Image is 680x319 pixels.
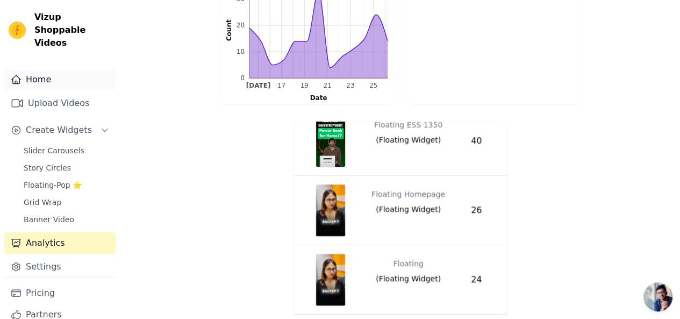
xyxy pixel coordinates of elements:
[24,214,74,225] span: Banner Video
[393,254,423,273] div: Floating
[316,115,346,167] img: video
[34,11,111,49] span: Vizup Shoppable Videos
[323,82,331,89] text: 21
[24,145,84,156] span: Slider Carousels
[17,160,116,175] a: Story Circles
[4,93,116,114] a: Upload Videos
[376,204,441,215] span: ( Floating Widget )
[374,115,442,134] div: Floating ESS 1350
[4,256,116,278] a: Settings
[26,124,92,137] span: Create Widgets
[246,82,270,89] g: Fri Aug 15 2025 00:00:00 GMT+0530 (India Standard Time)
[369,82,377,89] text: 25
[300,82,308,89] g: Tue Aug 19 2025 00:00:00 GMT+0530 (India Standard Time)
[471,134,493,147] div: 40
[4,119,116,141] button: Create Widgets
[225,19,233,41] text: Count
[471,273,493,286] div: 24
[17,195,116,210] a: Grid Wrap
[346,82,354,89] g: Sat Aug 23 2025 00:00:00 GMT+0530 (India Standard Time)
[17,143,116,158] a: Slider Carousels
[471,204,493,217] div: 26
[4,282,116,304] a: Pricing
[17,212,116,227] a: Banner Video
[369,82,377,89] g: Mon Aug 25 2025 00:00:00 GMT+0530 (India Standard Time)
[300,82,308,89] text: 19
[24,197,61,208] span: Grid Wrap
[316,254,346,306] img: video
[236,22,244,29] text: 20
[236,48,244,55] text: 10
[246,82,270,89] text: [DATE]
[310,94,327,102] text: Date
[371,185,445,204] div: Floating Homepage
[277,82,285,89] text: 17
[9,22,26,39] img: Vizup
[246,78,387,89] g: bottom ticks
[240,74,245,82] text: 0
[24,180,82,190] span: Floating-Pop ⭐
[17,178,116,193] a: Floating-Pop ⭐
[4,232,116,254] a: Analytics
[323,82,331,89] g: Thu Aug 21 2025 00:00:00 GMT+0530 (India Standard Time)
[316,185,346,236] img: video
[4,69,116,90] a: Home
[346,82,354,89] text: 23
[643,282,672,311] a: Open chat
[277,82,285,89] g: Sun Aug 17 2025 00:00:00 GMT+0530 (India Standard Time)
[376,134,441,145] span: ( Floating Widget )
[376,273,441,284] span: ( Floating Widget )
[24,162,71,173] span: Story Circles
